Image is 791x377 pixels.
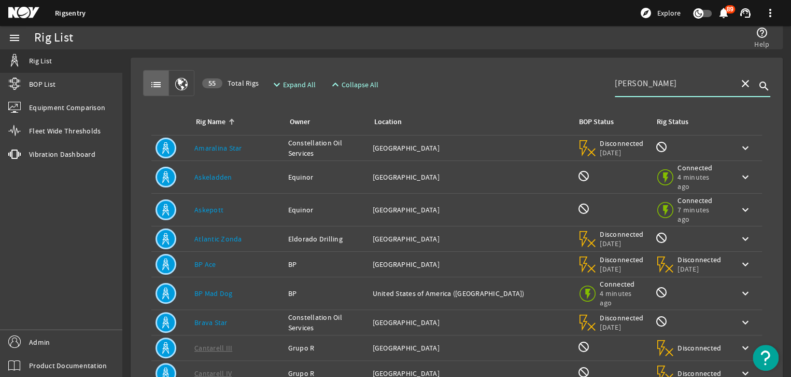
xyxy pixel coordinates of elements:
span: 4 minutes ago [677,172,723,191]
span: Fleet Wide Thresholds [29,126,101,136]
span: Help [754,39,769,49]
mat-icon: menu [8,32,21,44]
mat-icon: keyboard_arrow_down [739,204,752,216]
mat-icon: close [739,77,752,90]
span: [DATE] [600,239,644,248]
a: BP Mad Dog [194,289,233,298]
span: BOP List [29,79,55,89]
a: Askeladden [194,172,232,182]
button: Expand All [266,75,320,94]
span: Equipment Comparison [29,102,105,113]
mat-icon: BOP Monitoring not available for this rig [577,170,590,182]
span: 7 minutes ago [677,205,723,224]
button: 89 [718,8,729,19]
div: BP [288,259,364,270]
div: [GEOGRAPHIC_DATA] [372,143,569,153]
div: United States of America ([GEOGRAPHIC_DATA]) [372,288,569,299]
mat-icon: expand_less [329,78,337,91]
div: Rig Name [196,116,225,128]
span: Admin [29,337,50,347]
button: more_vert [758,1,783,25]
span: Disconnected [677,343,722,353]
span: Disconnected [600,313,644,322]
div: 55 [202,78,222,88]
div: Eldorado Drilling [288,234,364,244]
button: Collapse All [325,75,383,94]
a: Askepott [194,205,223,214]
div: BP [288,288,364,299]
a: Cantarell III [194,343,232,353]
div: [GEOGRAPHIC_DATA] [372,259,569,270]
a: BP Ace [194,260,216,269]
div: [GEOGRAPHIC_DATA] [372,317,569,328]
span: [DATE] [600,148,644,157]
span: [DATE] [677,264,722,274]
span: Connected [600,279,645,289]
div: BOP Status [579,116,614,128]
a: Amaralina Star [194,143,242,153]
a: Atlantic Zonda [194,234,242,244]
mat-icon: keyboard_arrow_down [739,233,752,245]
span: Rig List [29,56,52,66]
div: Equinor [288,205,364,215]
span: Connected [677,196,723,205]
button: Open Resource Center [753,345,779,371]
mat-icon: keyboard_arrow_down [739,258,752,271]
div: Grupo R [288,343,364,353]
div: [GEOGRAPHIC_DATA] [372,234,569,244]
mat-icon: Rig Monitoring not available for this rig [655,315,668,328]
mat-icon: keyboard_arrow_down [739,287,752,300]
span: Expand All [283,79,316,90]
mat-icon: help_outline [756,26,768,39]
mat-icon: keyboard_arrow_down [739,142,752,154]
span: Connected [677,163,723,172]
span: Collapse All [342,79,378,90]
div: Equinor [288,172,364,182]
span: Disconnected [600,255,644,264]
mat-icon: explore [640,7,652,19]
mat-icon: keyboard_arrow_down [739,171,752,183]
div: [GEOGRAPHIC_DATA] [372,172,569,182]
span: Vibration Dashboard [29,149,95,159]
mat-icon: keyboard_arrow_down [739,316,752,329]
div: Rig Status [657,116,688,128]
i: search [758,80,770,92]
div: [GEOGRAPHIC_DATA] [372,205,569,215]
input: Search... [615,77,731,90]
div: Rig Name [194,116,276,128]
mat-icon: notifications [717,7,730,19]
span: Disconnected [677,255,722,264]
div: Owner [288,116,360,128]
mat-icon: Rig Monitoring not available for this rig [655,286,668,299]
span: Product Documentation [29,360,107,371]
mat-icon: list [150,78,162,91]
mat-icon: BOP Monitoring not available for this rig [577,203,590,215]
button: Explore [635,5,685,21]
mat-icon: support_agent [739,7,752,19]
span: [DATE] [600,322,644,332]
div: Location [374,116,401,128]
mat-icon: keyboard_arrow_down [739,342,752,354]
span: Total Rigs [202,78,259,88]
div: Owner [290,116,310,128]
span: Disconnected [600,230,644,239]
a: Rigsentry [55,8,86,18]
mat-icon: BOP Monitoring not available for this rig [577,341,590,353]
span: 4 minutes ago [600,289,645,307]
mat-icon: vibration [8,148,21,160]
div: Rig List [34,33,73,43]
div: Constellation Oil Services [288,138,364,158]
span: Explore [657,8,681,18]
a: Brava Star [194,318,228,327]
mat-icon: Rig Monitoring not available for this rig [655,141,668,153]
div: [GEOGRAPHIC_DATA] [372,343,569,353]
span: [DATE] [600,264,644,274]
mat-icon: Rig Monitoring not available for this rig [655,232,668,244]
mat-icon: expand_more [271,78,279,91]
span: Disconnected [600,139,644,148]
div: Location [372,116,565,128]
div: Constellation Oil Services [288,312,364,333]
